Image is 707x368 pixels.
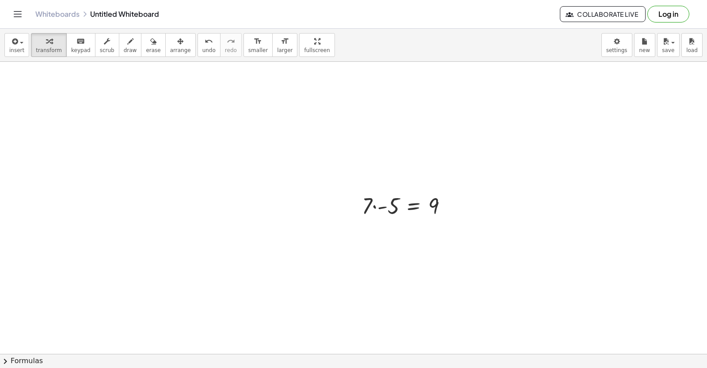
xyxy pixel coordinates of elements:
[71,47,91,53] span: keypad
[662,47,674,53] span: save
[601,33,632,57] button: settings
[254,36,262,47] i: format_size
[647,6,689,23] button: Log in
[124,47,137,53] span: draw
[272,33,297,57] button: format_sizelarger
[639,47,650,53] span: new
[119,33,142,57] button: draw
[299,33,334,57] button: fullscreen
[243,33,273,57] button: format_sizesmaller
[281,36,289,47] i: format_size
[225,47,237,53] span: redo
[634,33,655,57] button: new
[560,6,646,22] button: Collaborate Live
[66,33,95,57] button: keyboardkeypad
[220,33,242,57] button: redoredo
[35,10,80,19] a: Whiteboards
[141,33,165,57] button: erase
[95,33,119,57] button: scrub
[686,47,698,53] span: load
[198,33,220,57] button: undoundo
[9,47,24,53] span: insert
[657,33,680,57] button: save
[681,33,703,57] button: load
[567,10,638,18] span: Collaborate Live
[4,33,29,57] button: insert
[36,47,62,53] span: transform
[11,7,25,21] button: Toggle navigation
[146,47,160,53] span: erase
[170,47,191,53] span: arrange
[277,47,293,53] span: larger
[76,36,85,47] i: keyboard
[606,47,627,53] span: settings
[31,33,67,57] button: transform
[202,47,216,53] span: undo
[205,36,213,47] i: undo
[248,47,268,53] span: smaller
[227,36,235,47] i: redo
[304,47,330,53] span: fullscreen
[165,33,196,57] button: arrange
[100,47,114,53] span: scrub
